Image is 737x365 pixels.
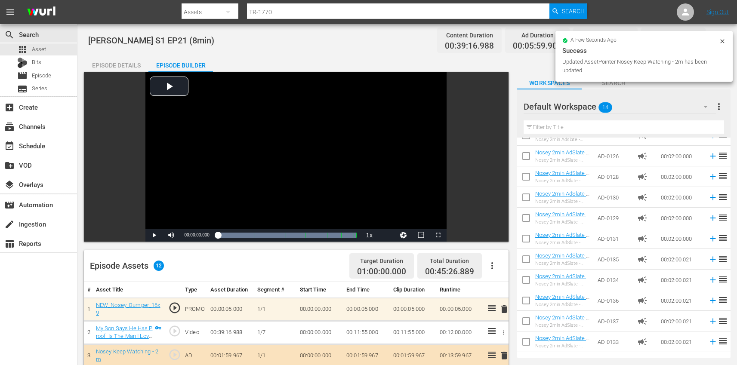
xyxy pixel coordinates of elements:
[718,254,728,264] span: reorder
[637,275,648,285] span: Ad
[32,45,46,54] span: Asset
[708,255,718,264] svg: Add to Episode
[436,282,483,298] th: Runtime
[708,213,718,223] svg: Add to Episode
[357,267,406,277] span: 01:00:00.000
[445,41,494,51] span: 00:39:16.988
[390,321,437,344] td: 00:11:55.000
[718,212,728,223] span: reorder
[657,311,705,331] td: 00:02:00.021
[254,298,296,321] td: 1/1
[390,298,437,321] td: 00:00:05.000
[718,274,728,285] span: reorder
[4,30,15,40] span: Search
[718,233,728,243] span: reorder
[718,192,728,202] span: reorder
[4,239,15,249] span: Reports
[708,193,718,202] svg: Add to Episode
[708,296,718,305] svg: Add to Episode
[535,211,589,230] a: Nosey 2min AdSlate - Keep Watching - JS-1901 TEST non-Roku
[145,72,447,242] div: Video Player
[182,321,207,344] td: Video
[32,58,41,67] span: Bits
[436,321,483,344] td: 00:12:00.000
[88,35,214,46] span: [PERSON_NAME] S1 EP21 (8min)
[535,178,591,184] div: Nosey 2min AdSlate - Keep Watching - JS-1855 TEST non-Roku
[148,55,213,76] div: Episode Builder
[657,290,705,311] td: 00:02:00.021
[657,228,705,249] td: 00:02:00.000
[296,321,343,344] td: 00:00:00.000
[343,298,390,321] td: 00:00:05.000
[17,84,28,94] span: Series
[657,331,705,352] td: 00:02:00.021
[4,102,15,113] span: Create
[84,55,148,76] div: Episode Details
[535,343,591,349] div: Nosey 2min AdSlate - Keep Watching - Nosey_2min_AdSlate_SW-17130_MS-1727 - TEST non-Roku
[4,141,15,151] span: Schedule
[535,240,591,245] div: Nosey 2min AdSlate - Keep Watching - SW-18157, JS-0189 TEST non-Roku
[718,336,728,347] span: reorder
[570,37,617,44] span: a few seconds ago
[535,273,590,305] a: Nosey 2min AdSlate - Keep Watching - Nosey_2min_AdSlate_JS-1797_MS-1708 - TEST non-Roku
[343,282,390,298] th: End Time
[714,96,724,117] button: more_vert
[535,314,590,347] a: Nosey 2min AdSlate - Keep Watching - Nosey_2min_AdSlate_SW-17115_MS-1736 - TEST non-Roku
[21,2,62,22] img: ans4CAIJ8jUAAAAAAAAAAAAAAAAAAAAAAAAgQb4GAAAAAAAAAAAAAAAAAAAAAAAAJMjXAAAAAAAAAAAAAAAAAAAAAAAAgAT5G...
[535,261,591,266] div: Nosey 2min AdSlate - Keep Watching - Nosey_2min_ADSlate_JS-1795_MS-1736 - TEST non-Roku
[4,200,15,210] span: Automation
[168,325,181,337] span: play_circle_outline
[598,98,612,117] span: 14
[148,55,213,72] button: Episode Builder
[84,55,148,72] button: Episode Details
[390,282,437,298] th: Clip Duration
[207,282,254,298] th: Asset Duration
[90,261,164,271] div: Episode Assets
[535,302,591,307] div: Nosey 2min AdSlate - Keep Watching - Nosey_2min_AdSlate_MS-1777_MS-1715 - TEST non-Roku
[168,348,181,361] span: play_circle_outline
[657,187,705,208] td: 00:02:00.000
[718,150,728,161] span: reorder
[657,208,705,228] td: 00:02:00.000
[594,331,634,352] td: AD-0133
[5,7,15,17] span: menu
[207,321,254,344] td: 00:39:16.988
[718,295,728,305] span: reorder
[84,321,93,344] td: 2
[93,282,165,298] th: Asset Title
[499,350,509,362] button: delete
[594,290,634,311] td: AD-0136
[718,171,728,181] span: reorder
[649,29,698,41] div: Total Duration
[594,187,634,208] td: AD-0130
[32,71,51,80] span: Episode
[708,172,718,181] svg: Add to Episode
[96,325,153,347] a: My Son Says He Has Proof! Is The Man I Love Cheating? (1/7)
[708,151,718,161] svg: Add to Episode
[562,3,585,19] span: Search
[154,261,164,271] span: 12
[145,229,163,242] button: Play
[163,229,180,242] button: Mute
[535,294,590,326] a: Nosey 2min AdSlate - Keep Watching - Nosey_2min_AdSlate_MS-1777_MS-1715 - TEST non-Roku
[254,282,296,298] th: Segment #
[581,29,630,41] div: Promo Duration
[17,71,28,81] span: Episode
[4,122,15,132] span: Channels
[637,295,648,306] span: Ad
[17,44,28,55] span: Asset
[296,282,343,298] th: Start Time
[17,58,28,68] div: Bits
[535,219,591,225] div: Nosey 2min AdSlate - Keep Watching - JS-1901 TEST non-Roku
[513,29,562,41] div: Ad Duration
[499,303,509,316] button: delete
[436,298,483,321] td: 00:00:05.000
[517,78,582,89] span: Workspaces
[637,316,648,326] span: Ad
[535,137,591,142] div: Nosey 2min Adslate - Keep Watching - JS-0196, SW-17157 TEST non-Roku
[535,281,591,287] div: Nosey 2min AdSlate - Keep Watching - Nosey_2min_AdSlate_JS-1797_MS-1708 - TEST non-Roku
[357,255,406,267] div: Target Duration
[513,41,562,51] span: 00:05:59.901
[594,228,634,249] td: AD-0131
[535,157,591,163] div: Nosey 2min AdSlate - Keep Watching - JS-1776 TEST non-Roku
